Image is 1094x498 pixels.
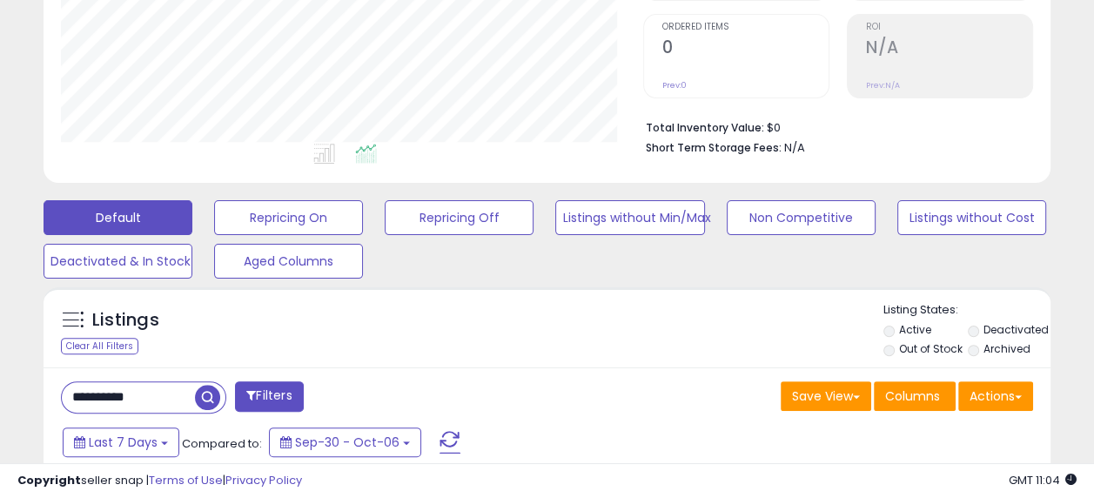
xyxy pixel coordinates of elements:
[874,381,956,411] button: Columns
[182,435,262,452] span: Compared to:
[214,200,363,235] button: Repricing On
[149,472,223,488] a: Terms of Use
[899,341,963,356] label: Out of Stock
[17,472,81,488] strong: Copyright
[983,341,1030,356] label: Archived
[92,308,159,333] h5: Listings
[784,139,805,156] span: N/A
[646,140,782,155] b: Short Term Storage Fees:
[866,23,1032,32] span: ROI
[958,381,1033,411] button: Actions
[214,244,363,279] button: Aged Columns
[295,434,399,451] span: Sep-30 - Oct-06
[883,302,1050,319] p: Listing States:
[555,200,704,235] button: Listings without Min/Max
[61,338,138,354] div: Clear All Filters
[781,381,871,411] button: Save View
[44,200,192,235] button: Default
[646,120,764,135] b: Total Inventory Value:
[897,200,1046,235] button: Listings without Cost
[866,80,900,91] small: Prev: N/A
[225,472,302,488] a: Privacy Policy
[63,427,179,457] button: Last 7 Days
[17,473,302,489] div: seller snap | |
[385,200,534,235] button: Repricing Off
[983,322,1049,337] label: Deactivated
[235,381,303,412] button: Filters
[727,200,876,235] button: Non Competitive
[1009,472,1077,488] span: 2025-10-14 11:04 GMT
[662,37,829,61] h2: 0
[899,322,931,337] label: Active
[89,434,158,451] span: Last 7 Days
[44,244,192,279] button: Deactivated & In Stock
[662,23,829,32] span: Ordered Items
[662,80,687,91] small: Prev: 0
[269,427,421,457] button: Sep-30 - Oct-06
[885,387,940,405] span: Columns
[866,37,1032,61] h2: N/A
[646,116,1020,137] li: $0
